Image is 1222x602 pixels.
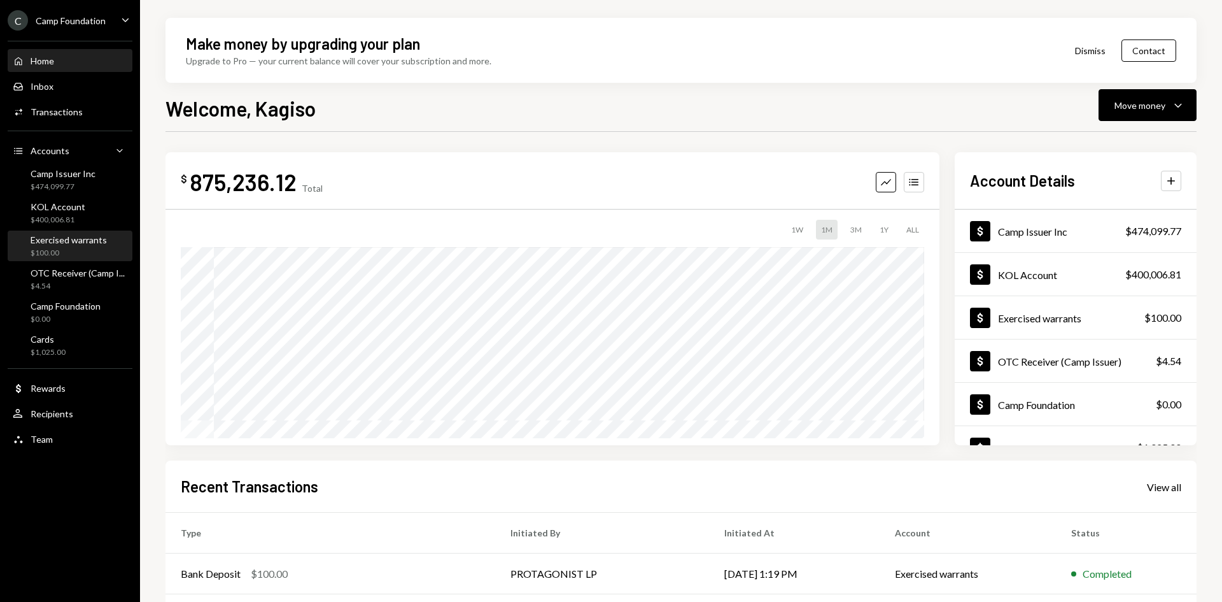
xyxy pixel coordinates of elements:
[302,183,323,194] div: Total
[8,427,132,450] a: Team
[181,566,241,582] div: Bank Deposit
[880,513,1056,554] th: Account
[31,234,107,245] div: Exercised warrants
[31,201,85,212] div: KOL Account
[1147,480,1181,494] a: View all
[31,408,73,419] div: Recipients
[8,297,132,327] a: Camp Foundation$0.00
[31,106,83,117] div: Transactions
[31,383,66,394] div: Rewards
[8,402,132,425] a: Recipients
[880,554,1056,594] td: Exercised warrants
[190,168,297,196] div: 875,236.12
[709,554,880,594] td: [DATE] 1:19 PM
[8,264,132,294] a: OTC Receiver (Camp I...$4.54
[1121,39,1176,62] button: Contact
[1125,224,1181,239] div: $474,099.77
[970,170,1075,191] h2: Account Details
[181,476,318,497] h2: Recent Transactions
[955,426,1197,469] a: Cards$1,025.00
[998,442,1024,454] div: Cards
[901,220,924,240] div: ALL
[8,197,132,228] a: KOL Account$400,006.81
[1144,310,1181,326] div: $100.00
[955,340,1197,382] a: OTC Receiver (Camp Issuer)$4.54
[816,220,838,240] div: 1M
[31,268,125,278] div: OTC Receiver (Camp I...
[8,49,132,72] a: Home
[31,215,85,226] div: $400,006.81
[8,330,132,361] a: Cards$1,025.00
[955,253,1197,296] a: KOL Account$400,006.81
[8,231,132,261] a: Exercised warrants$100.00
[1156,397,1181,412] div: $0.00
[31,55,54,66] div: Home
[31,182,95,192] div: $474,099.77
[1083,566,1132,582] div: Completed
[31,145,69,156] div: Accounts
[8,75,132,97] a: Inbox
[186,33,420,54] div: Make money by upgrading your plan
[31,434,53,445] div: Team
[1114,99,1165,112] div: Move money
[1137,440,1181,455] div: $1,025.00
[165,513,495,554] th: Type
[8,139,132,162] a: Accounts
[998,226,1067,238] div: Camp Issuer Inc
[31,301,101,312] div: Camp Foundation
[955,210,1197,252] a: Camp Issuer Inc$474,099.77
[165,96,316,121] h1: Welcome, Kagiso
[998,312,1081,324] div: Exercised warrants
[31,168,95,179] div: Camp Issuer Inc
[186,54,491,68] div: Upgrade to Pro — your current balance will cover your subscription and more.
[31,81,53,92] div: Inbox
[998,269,1057,281] div: KOL Account
[1099,89,1197,121] button: Move money
[251,566,288,582] div: $100.00
[181,173,187,185] div: $
[31,314,101,325] div: $0.00
[955,296,1197,339] a: Exercised warrants$100.00
[31,281,125,292] div: $4.54
[786,220,808,240] div: 1W
[8,164,132,195] a: Camp Issuer Inc$474,099.77
[31,334,66,345] div: Cards
[998,399,1075,411] div: Camp Foundation
[709,513,880,554] th: Initiated At
[1125,267,1181,282] div: $400,006.81
[8,100,132,123] a: Transactions
[845,220,867,240] div: 3M
[874,220,894,240] div: 1Y
[8,10,28,31] div: C
[495,554,709,594] td: PROTAGONIST LP
[1059,36,1121,66] button: Dismiss
[8,376,132,399] a: Rewards
[495,513,709,554] th: Initiated By
[1056,513,1197,554] th: Status
[31,248,107,259] div: $100.00
[36,15,106,26] div: Camp Foundation
[1147,481,1181,494] div: View all
[955,383,1197,426] a: Camp Foundation$0.00
[1156,354,1181,369] div: $4.54
[998,355,1121,368] div: OTC Receiver (Camp Issuer)
[31,347,66,358] div: $1,025.00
